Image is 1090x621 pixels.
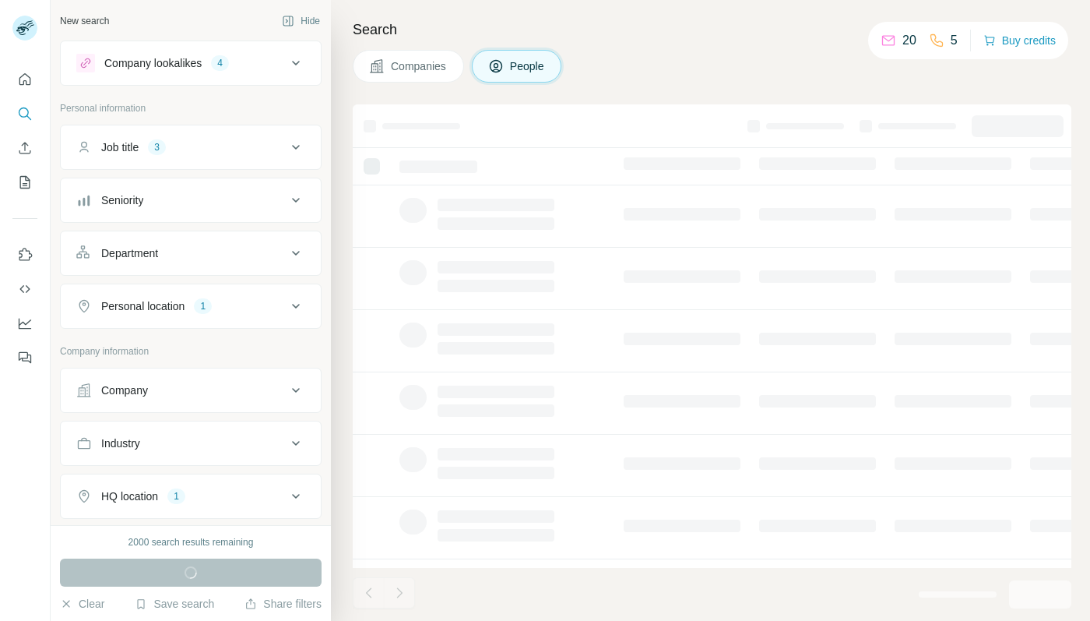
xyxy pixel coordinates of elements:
[61,129,321,166] button: Job title3
[135,596,214,612] button: Save search
[12,275,37,303] button: Use Surfe API
[101,192,143,208] div: Seniority
[951,31,958,50] p: 5
[61,288,321,325] button: Personal location1
[12,309,37,337] button: Dashboard
[167,489,185,503] div: 1
[211,56,229,70] div: 4
[353,19,1071,41] h4: Search
[391,58,448,74] span: Companies
[61,235,321,272] button: Department
[128,535,254,549] div: 2000 search results remaining
[101,245,158,261] div: Department
[101,139,139,155] div: Job title
[983,30,1056,51] button: Buy credits
[510,58,546,74] span: People
[101,436,140,451] div: Industry
[148,140,166,154] div: 3
[244,596,322,612] button: Share filters
[194,299,212,313] div: 1
[61,372,321,409] button: Company
[60,596,104,612] button: Clear
[104,55,202,71] div: Company lookalikes
[12,134,37,162] button: Enrich CSV
[61,182,321,219] button: Seniority
[12,344,37,372] button: Feedback
[101,489,158,504] div: HQ location
[61,425,321,462] button: Industry
[12,241,37,269] button: Use Surfe on LinkedIn
[12,65,37,94] button: Quick start
[60,101,322,115] p: Personal information
[12,168,37,196] button: My lists
[12,100,37,128] button: Search
[61,478,321,515] button: HQ location1
[61,44,321,82] button: Company lookalikes4
[60,344,322,358] p: Company information
[101,298,185,314] div: Personal location
[271,9,331,33] button: Hide
[101,383,148,398] div: Company
[60,14,109,28] div: New search
[902,31,916,50] p: 20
